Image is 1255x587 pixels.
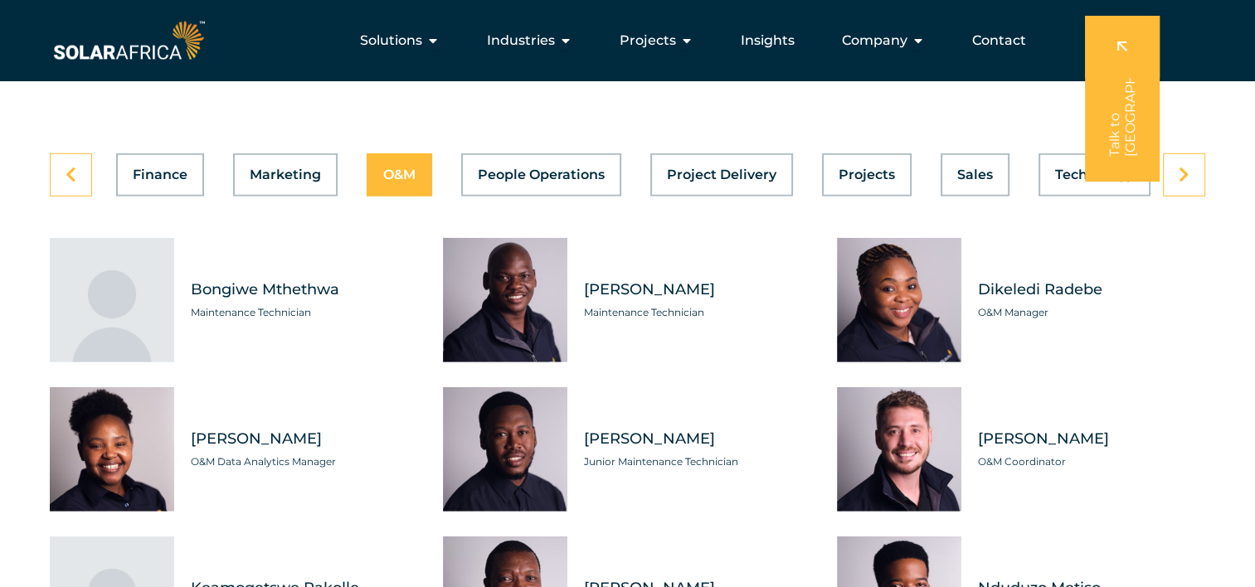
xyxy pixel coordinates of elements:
[584,304,811,321] span: Maintenance Technician
[208,24,1039,57] div: Menu Toggle
[191,304,418,321] span: Maintenance Technician
[741,31,795,51] a: Insights
[842,31,907,51] span: Company
[191,279,418,300] span: Bongiwe Mthethwa
[360,31,422,51] span: Solutions
[839,168,895,182] span: Projects
[487,31,555,51] span: Industries
[133,168,187,182] span: Finance
[957,168,993,182] span: Sales
[978,304,1205,321] span: O&M Manager
[1055,168,1134,182] span: Technology
[250,168,321,182] span: Marketing
[667,168,776,182] span: Project Delivery
[978,279,1205,300] span: Dikeledi Radebe
[191,429,418,449] span: [PERSON_NAME]
[383,168,416,182] span: O&M
[584,429,811,449] span: [PERSON_NAME]
[208,24,1039,57] nav: Menu
[478,168,605,182] span: People Operations
[972,31,1026,51] a: Contact
[584,454,811,470] span: Junior Maintenance Technician
[620,31,676,51] span: Projects
[978,454,1205,470] span: O&M Coordinator
[978,429,1205,449] span: [PERSON_NAME]
[584,279,811,300] span: [PERSON_NAME]
[191,454,418,470] span: O&M Data Analytics Manager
